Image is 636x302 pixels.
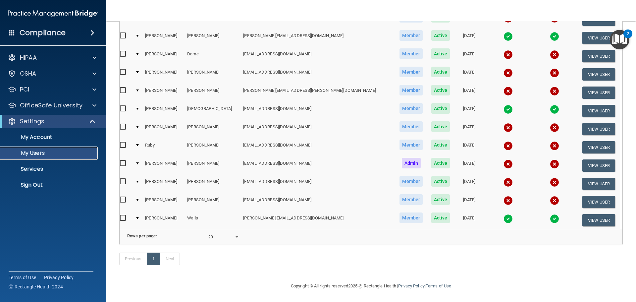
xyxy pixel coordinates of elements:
img: cross.ca9f0e7f.svg [550,123,559,132]
span: Active [431,212,450,223]
p: OfficeSafe University [20,101,82,109]
a: 1 [147,253,160,265]
span: Active [431,121,450,132]
img: tick.e7d51cea.svg [550,214,559,223]
td: [PERSON_NAME] [185,193,240,211]
img: tick.e7d51cea.svg [550,32,559,41]
img: tick.e7d51cea.svg [503,105,513,114]
a: OSHA [8,70,96,78]
p: My Account [4,134,95,141]
img: cross.ca9f0e7f.svg [550,141,559,151]
button: Open Resource Center, 2 new notifications [610,30,629,49]
img: cross.ca9f0e7f.svg [550,159,559,169]
td: [PERSON_NAME] [185,84,240,102]
span: Active [431,67,450,77]
button: View User [582,159,615,172]
td: [PERSON_NAME][EMAIL_ADDRESS][PERSON_NAME][DOMAIN_NAME] [240,84,395,102]
td: [PERSON_NAME] [142,47,185,65]
img: tick.e7d51cea.svg [550,105,559,114]
span: Member [399,103,423,114]
span: Active [431,85,450,95]
span: Active [431,30,450,41]
img: cross.ca9f0e7f.svg [503,141,513,151]
td: Dame [185,47,240,65]
button: View User [582,178,615,190]
button: View User [582,50,615,62]
td: [PERSON_NAME] [142,175,185,193]
td: [EMAIL_ADDRESS][DOMAIN_NAME] [240,175,395,193]
td: [PERSON_NAME] [142,156,185,175]
a: Settings [8,117,96,125]
td: [DATE] [454,47,485,65]
img: cross.ca9f0e7f.svg [550,68,559,78]
td: [DATE] [454,175,485,193]
td: Walls [185,211,240,229]
img: tick.e7d51cea.svg [503,214,513,223]
td: [DATE] [454,84,485,102]
a: Next [160,253,180,265]
div: 2 [627,34,629,42]
td: [DATE] [454,120,485,138]
td: [PERSON_NAME] [142,65,185,84]
td: [PERSON_NAME] [185,175,240,193]
td: Ruby [142,138,185,156]
h4: Compliance [20,28,66,37]
button: View User [582,123,615,135]
span: Member [399,67,423,77]
p: HIPAA [20,54,37,62]
td: [DATE] [454,138,485,156]
span: Active [431,176,450,187]
img: cross.ca9f0e7f.svg [550,196,559,205]
img: PMB logo [8,7,98,20]
span: Member [399,30,423,41]
a: Terms of Use [9,274,36,281]
td: [DATE] [454,193,485,211]
img: cross.ca9f0e7f.svg [503,196,513,205]
p: My Users [4,150,95,156]
img: cross.ca9f0e7f.svg [550,50,559,59]
p: Sign Out [4,182,95,188]
div: Copyright © All rights reserved 2025 @ Rectangle Health | | [250,275,492,297]
td: [EMAIL_ADDRESS][DOMAIN_NAME] [240,47,395,65]
a: Privacy Policy [44,274,74,281]
td: [EMAIL_ADDRESS][DOMAIN_NAME] [240,193,395,211]
td: [PERSON_NAME] [142,84,185,102]
button: View User [582,196,615,208]
img: cross.ca9f0e7f.svg [503,178,513,187]
b: Rows per page: [127,233,157,238]
img: cross.ca9f0e7f.svg [503,159,513,169]
span: Admin [402,158,421,168]
img: tick.e7d51cea.svg [503,32,513,41]
button: View User [582,141,615,153]
p: PCI [20,86,29,93]
span: Active [431,48,450,59]
td: [PERSON_NAME] [142,193,185,211]
span: Member [399,212,423,223]
td: [PERSON_NAME] [142,211,185,229]
td: [DATE] [454,29,485,47]
span: Member [399,140,423,150]
p: OSHA [20,70,36,78]
td: [DATE] [454,156,485,175]
a: Terms of Use [426,283,451,288]
img: cross.ca9f0e7f.svg [550,178,559,187]
a: OfficeSafe University [8,101,96,109]
img: cross.ca9f0e7f.svg [503,87,513,96]
button: View User [582,214,615,226]
a: Previous [119,253,147,265]
td: [EMAIL_ADDRESS][DOMAIN_NAME] [240,102,395,120]
span: Member [399,121,423,132]
td: [DATE] [454,102,485,120]
span: Active [431,194,450,205]
td: [EMAIL_ADDRESS][DOMAIN_NAME] [240,138,395,156]
td: [EMAIL_ADDRESS][DOMAIN_NAME] [240,156,395,175]
p: Settings [20,117,44,125]
td: [DEMOGRAPHIC_DATA] [185,102,240,120]
button: View User [582,68,615,81]
img: cross.ca9f0e7f.svg [503,123,513,132]
p: Services [4,166,95,172]
button: View User [582,105,615,117]
td: [EMAIL_ADDRESS][DOMAIN_NAME] [240,65,395,84]
td: [PERSON_NAME] [185,156,240,175]
span: Member [399,176,423,187]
